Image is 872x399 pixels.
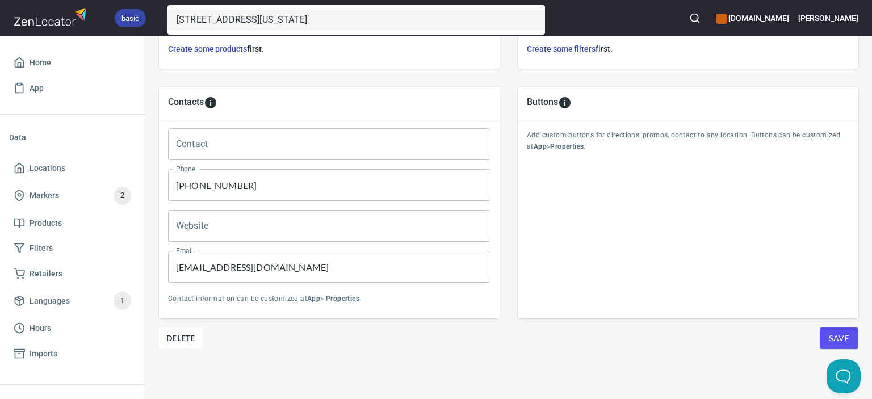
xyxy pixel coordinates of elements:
[798,12,858,24] h6: [PERSON_NAME]
[9,236,136,261] a: Filters
[30,188,59,203] span: Markers
[9,50,136,75] a: Home
[527,96,558,110] h5: Buttons
[9,75,136,101] a: App
[527,43,849,55] h6: first.
[168,293,491,305] p: Contact information can be customized at > .
[114,189,131,202] span: 2
[30,241,53,255] span: Filters
[9,181,136,211] a: Markers2
[9,316,136,341] a: Hours
[9,156,136,181] a: Locations
[167,10,545,30] li: [STREET_ADDRESS][US_STATE]
[168,44,247,53] a: Create some products
[30,267,62,281] span: Retailers
[204,96,217,110] svg: To add custom contact information for locations, please go to Apps > Properties > Contacts.
[9,286,136,316] a: Languages1
[527,44,596,53] a: Create some filters
[827,359,861,393] iframe: Help Scout Beacon - Open
[115,12,146,24] span: basic
[527,130,849,153] p: Add custom buttons for directions, promos, contact to any location. Buttons can be customized at > .
[550,142,584,150] b: Properties
[307,295,320,303] b: App
[166,331,195,345] span: Delete
[115,9,146,27] div: basic
[534,142,547,150] b: App
[30,81,44,95] span: App
[716,14,727,24] button: color-CE600E
[716,12,789,24] h6: [DOMAIN_NAME]
[30,294,70,308] span: Languages
[9,261,136,287] a: Retailers
[9,211,136,236] a: Products
[168,96,204,110] h5: Contacts
[716,6,789,31] div: Manage your apps
[30,321,51,335] span: Hours
[14,5,90,29] img: zenlocator
[159,327,203,349] button: Delete
[326,295,359,303] b: Properties
[114,295,131,308] span: 1
[682,6,707,31] button: Search
[9,341,136,367] a: Imports
[30,56,51,70] span: Home
[820,327,858,349] button: Save
[30,216,62,230] span: Products
[9,124,136,151] li: Data
[30,347,57,361] span: Imports
[30,161,65,175] span: Locations
[168,43,491,55] h6: first.
[798,6,858,31] button: [PERSON_NAME]
[558,96,572,110] svg: To add custom buttons for locations, please go to Apps > Properties > Buttons.
[829,331,849,346] span: Save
